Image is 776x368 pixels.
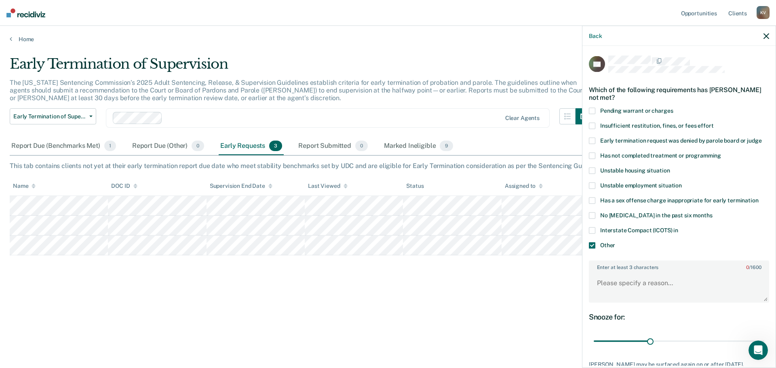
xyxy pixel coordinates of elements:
[6,8,45,17] img: Recidiviz
[600,227,678,233] span: Interstate Compact (ICOTS) in
[10,36,766,43] a: Home
[600,122,713,129] span: Insufficient restitution, fines, or fees effort
[757,6,770,19] div: K V
[219,137,284,155] div: Early Requests
[589,312,769,321] div: Snooze for:
[355,141,368,151] span: 0
[600,242,615,248] span: Other
[210,183,272,189] div: Supervision End Date
[308,183,347,189] div: Last Viewed
[600,167,670,174] span: Unstable housing situation
[746,265,761,270] span: / 1600
[269,141,282,151] span: 3
[406,183,424,189] div: Status
[600,197,759,204] span: Has a sex offense charge inappropriate for early termination
[382,137,455,155] div: Marked Ineligible
[600,107,673,114] span: Pending warrant or charges
[600,152,721,159] span: Has not completed treatment or programming
[589,32,602,39] button: Back
[600,212,712,219] span: No [MEDICAL_DATA] in the past six months
[589,361,769,368] div: [PERSON_NAME] may be surfaced again on or after [DATE].
[192,141,204,151] span: 0
[589,79,769,107] div: Which of the following requirements has [PERSON_NAME] not met?
[104,141,116,151] span: 1
[13,183,36,189] div: Name
[10,79,585,102] p: The [US_STATE] Sentencing Commission’s 2025 Adult Sentencing, Release, & Supervision Guidelines e...
[746,265,749,270] span: 0
[749,341,768,360] iframe: Intercom live chat
[505,115,540,122] div: Clear agents
[10,162,766,170] div: This tab contains clients not yet at their early termination report due date who meet stability b...
[440,141,453,151] span: 9
[297,137,369,155] div: Report Submitted
[505,183,543,189] div: Assigned to
[10,56,592,79] div: Early Termination of Supervision
[590,261,768,270] label: Enter at least 3 characters
[10,137,118,155] div: Report Due (Benchmarks Met)
[600,182,682,189] span: Unstable employment situation
[13,113,86,120] span: Early Termination of Supervision
[111,183,137,189] div: DOC ID
[600,137,761,144] span: Early termination request was denied by parole board or judge
[131,137,206,155] div: Report Due (Other)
